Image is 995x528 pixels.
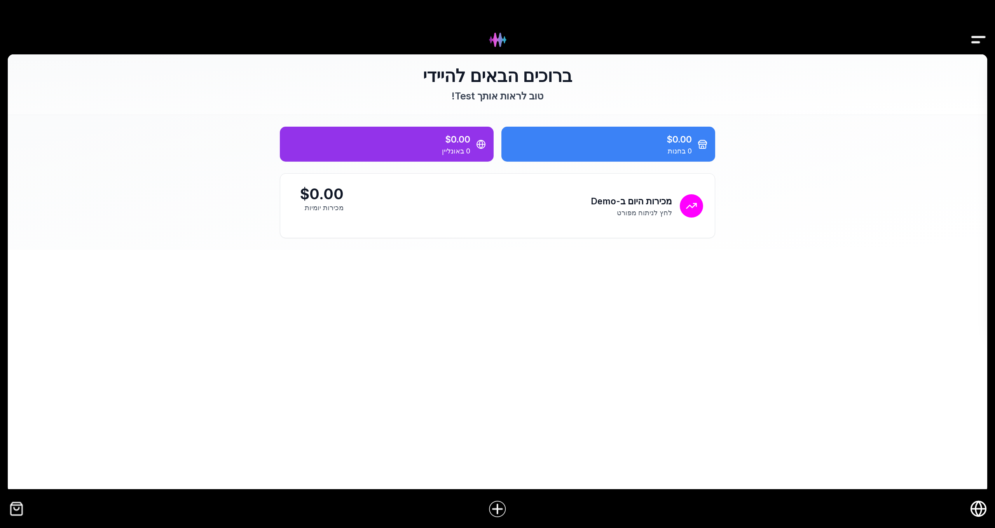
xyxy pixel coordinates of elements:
[509,146,692,156] div: 0 בחנות
[591,194,672,208] h2: מכירות היום ב-Demo
[292,203,344,213] div: מכירות יומיות
[280,66,715,85] h1: ברוכים הבאים להיידי
[8,500,25,518] img: קופה
[482,494,513,524] a: הוסף פריט
[970,19,987,36] button: Drawer
[509,132,692,146] div: $0.00
[488,500,507,518] img: הוסף פריט
[288,146,470,156] div: 0 באונליין
[292,185,344,203] div: $0.00
[591,208,672,218] p: לחץ לניתוח מפורט
[483,25,513,55] img: Hydee Logo
[288,132,470,146] div: $0.00
[970,25,987,55] img: Drawer
[970,500,987,518] a: חנות אונליין
[452,90,543,102] span: טוב לראות אותך Test !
